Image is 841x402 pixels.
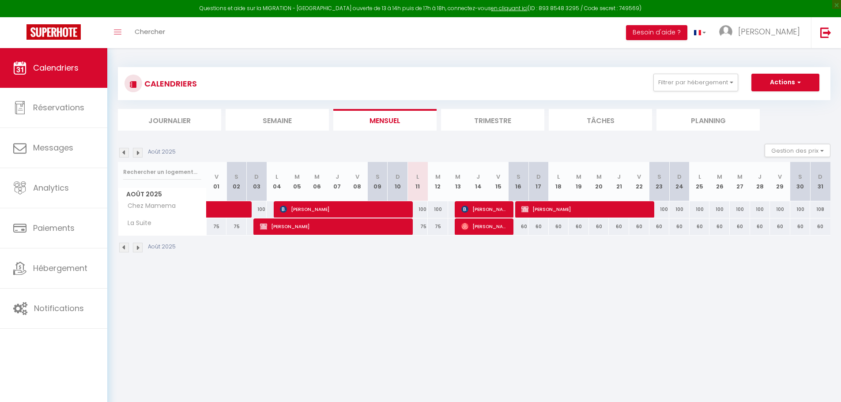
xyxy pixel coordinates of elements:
abbr: V [496,173,500,181]
div: 75 [428,218,448,235]
th: 12 [428,162,448,201]
span: Paiements [33,222,75,233]
div: 100 [750,201,770,218]
div: 60 [709,218,730,235]
div: 60 [730,218,750,235]
input: Rechercher un logement... [123,164,201,180]
abbr: S [657,173,661,181]
th: 07 [327,162,347,201]
abbr: D [677,173,682,181]
li: Tâches [549,109,652,131]
abbr: M [314,173,320,181]
img: ... [719,25,732,38]
div: 100 [428,201,448,218]
abbr: M [596,173,602,181]
div: 100 [669,201,690,218]
div: 60 [750,218,770,235]
div: 60 [508,218,528,235]
button: Actions [751,74,819,91]
div: 100 [730,201,750,218]
th: 05 [287,162,307,201]
th: 01 [207,162,227,201]
div: 60 [569,218,589,235]
span: [PERSON_NAME] [521,201,650,218]
button: Gestion des prix [765,144,830,157]
th: 02 [226,162,247,201]
div: 60 [609,218,629,235]
span: Chez Mamema [120,201,178,211]
th: 03 [247,162,267,201]
span: [PERSON_NAME] [260,218,409,235]
span: La Suite [120,218,154,228]
abbr: M [717,173,722,181]
span: [PERSON_NAME] [738,26,800,37]
img: logout [820,27,831,38]
abbr: V [637,173,641,181]
abbr: S [798,173,802,181]
span: [PERSON_NAME] [280,201,408,218]
abbr: M [455,173,460,181]
abbr: S [517,173,520,181]
abbr: L [275,173,278,181]
span: Calendriers [33,62,79,73]
th: 20 [589,162,609,201]
abbr: M [737,173,743,181]
div: 100 [709,201,730,218]
button: Besoin d'aide ? [626,25,687,40]
th: 08 [347,162,368,201]
span: [PERSON_NAME] [461,201,509,218]
li: Planning [656,109,760,131]
li: Trimestre [441,109,544,131]
abbr: J [617,173,621,181]
span: Notifications [34,303,84,314]
abbr: M [435,173,441,181]
div: 60 [549,218,569,235]
abbr: J [476,173,480,181]
span: Août 2025 [118,188,206,201]
abbr: L [416,173,419,181]
th: 15 [488,162,509,201]
abbr: J [758,173,762,181]
a: Chercher [128,17,172,48]
th: 18 [549,162,569,201]
abbr: L [557,173,560,181]
abbr: M [576,173,581,181]
div: 60 [669,218,690,235]
div: 100 [407,201,428,218]
div: 100 [790,201,811,218]
p: Août 2025 [148,243,176,251]
th: 16 [508,162,528,201]
th: 17 [528,162,549,201]
abbr: D [818,173,822,181]
div: 60 [770,218,790,235]
th: 23 [649,162,670,201]
button: Filtrer par hébergement [653,74,738,91]
span: Réservations [33,102,84,113]
th: 22 [629,162,649,201]
div: 60 [649,218,670,235]
h3: CALENDRIERS [142,74,197,94]
div: 60 [528,218,549,235]
span: Messages [33,142,73,153]
th: 09 [367,162,388,201]
div: 108 [810,201,830,218]
abbr: D [254,173,259,181]
abbr: D [536,173,541,181]
th: 29 [770,162,790,201]
th: 06 [307,162,327,201]
th: 13 [448,162,468,201]
a: en cliquant ici [491,4,528,12]
div: 75 [207,218,227,235]
abbr: J [336,173,339,181]
div: 60 [790,218,811,235]
th: 27 [730,162,750,201]
abbr: M [294,173,300,181]
div: 60 [589,218,609,235]
p: Août 2025 [148,148,176,156]
div: 100 [649,201,670,218]
abbr: V [355,173,359,181]
abbr: S [234,173,238,181]
span: [PERSON_NAME] [461,218,509,235]
div: 60 [629,218,649,235]
div: 60 [690,218,710,235]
